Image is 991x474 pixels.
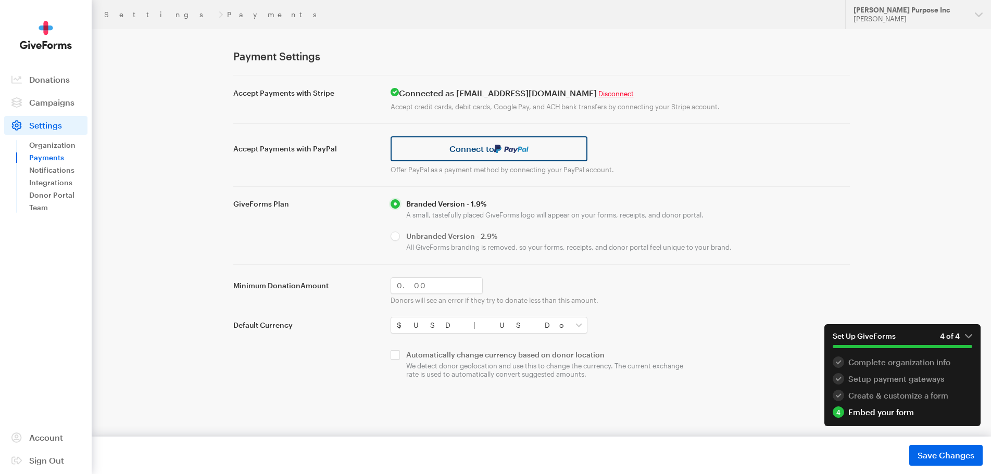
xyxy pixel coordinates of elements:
a: 4 Embed your form [833,406,972,418]
a: Settings [4,116,87,135]
span: Account [29,432,63,442]
div: Embed your form [833,406,972,418]
label: Accept Payments with PayPal [233,144,378,153]
img: GiveForms [20,21,72,49]
div: Create & customize a form [833,390,972,401]
img: paypal-036f5ec2d493c1c70c99b98eb3a666241af203a93f3fc3b8b64316794b4dcd3f.svg [494,145,529,153]
span: Donations [29,74,70,84]
div: 4 [833,406,844,418]
a: 2 Setup payment gateways [833,373,972,385]
label: Accept Payments with Stripe [233,88,378,98]
a: Notifications [29,164,87,176]
a: Campaigns [4,93,87,112]
span: Sign Out [29,455,64,465]
a: Account [4,428,87,447]
a: 1 Complete organization info [833,356,972,368]
a: Donations [4,70,87,89]
a: Settings [104,10,215,19]
a: Sign Out [4,451,87,470]
span: Amount [300,281,329,290]
label: GiveForms Plan [233,199,378,209]
h1: Payment Settings [233,50,850,62]
a: Integrations [29,176,87,189]
a: Connect to [391,136,588,161]
div: Complete organization info [833,356,972,368]
span: Settings [29,120,62,130]
p: Offer PayPal as a payment method by connecting your PayPal account. [391,165,850,174]
label: Default Currency [233,321,378,330]
p: Accept credit cards, debit cards, Google Pay, and ACH bank transfers by connecting your Stripe ac... [391,103,850,111]
input: 0.00 [391,277,483,294]
a: Donor Portal [29,189,87,201]
span: Save Changes [918,449,974,462]
a: Team [29,201,87,214]
p: Donors will see an error if they try to donate less than this amount. [391,296,850,304]
div: 3 [833,390,844,401]
div: 2 [833,373,844,385]
div: [PERSON_NAME] Purpose Inc [854,6,967,15]
span: Campaigns [29,97,74,107]
div: 1 [833,356,844,368]
button: Set Up GiveForms4 of 4 [824,324,981,356]
div: Setup payment gateways [833,373,972,385]
label: Minimum Donation [233,281,378,290]
div: [PERSON_NAME] [854,15,967,23]
a: Organization [29,139,87,151]
em: 4 of 4 [940,331,972,341]
a: 3 Create & customize a form [833,390,972,401]
a: Payments [29,151,87,164]
h4: Connected as [EMAIL_ADDRESS][DOMAIN_NAME] [391,88,850,98]
button: Save Changes [909,445,983,466]
a: Disconnect [598,89,634,98]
